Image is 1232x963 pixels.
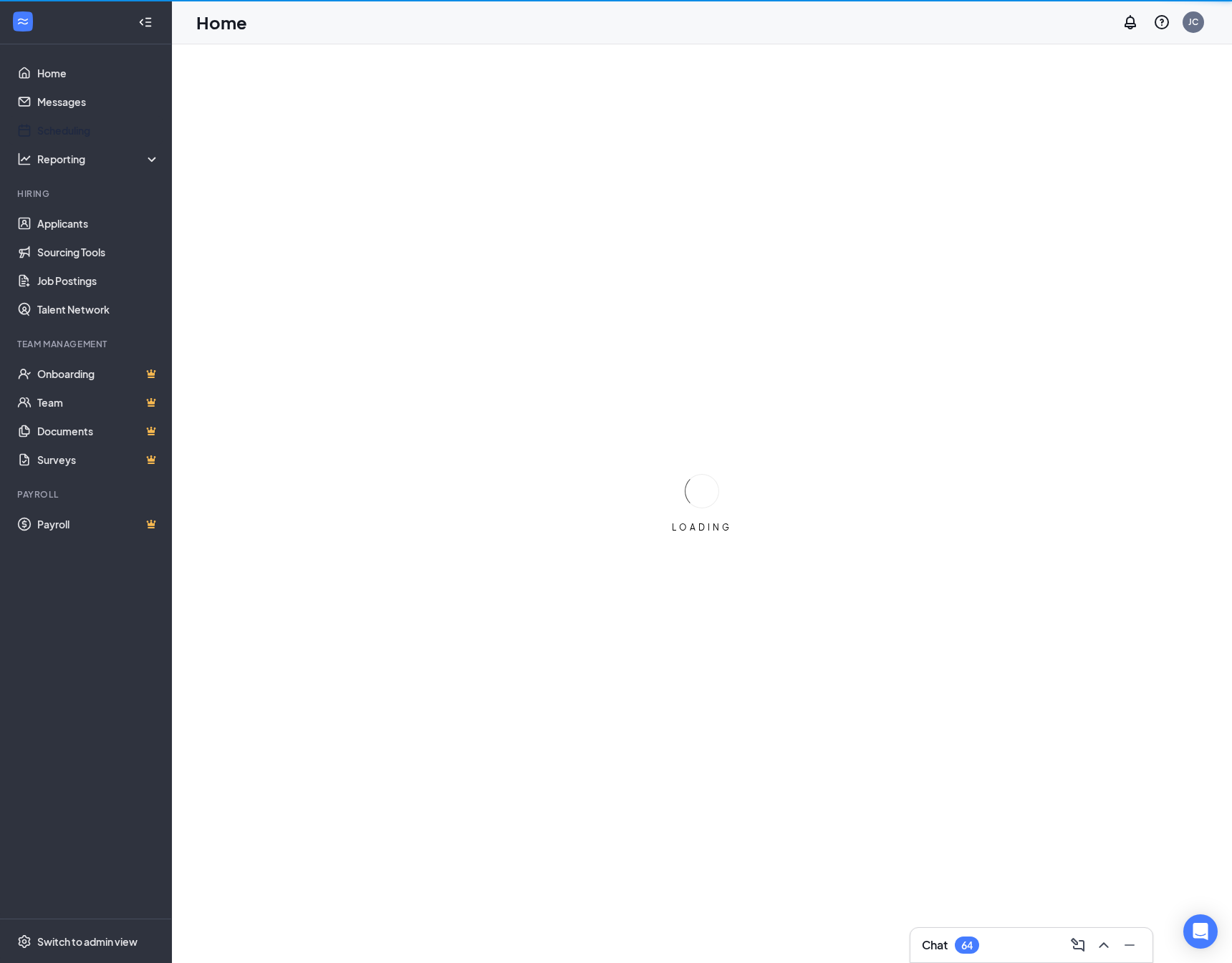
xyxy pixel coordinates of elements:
a: PayrollCrown [37,510,160,538]
div: Payroll [17,488,157,500]
div: Hiring [17,188,157,200]
svg: WorkstreamLogo [16,14,30,29]
a: Messages [37,87,160,116]
svg: Analysis [17,152,32,166]
a: Sourcing Tools [37,238,160,266]
a: Home [37,59,160,87]
svg: Settings [17,934,32,949]
div: Team Management [17,338,157,350]
div: LOADING [666,521,738,533]
div: 64 [961,939,973,952]
a: Talent Network [37,295,160,324]
a: Scheduling [37,116,160,145]
svg: Collapse [138,15,153,29]
a: DocumentsCrown [37,417,160,445]
a: SurveysCrown [37,445,160,474]
a: TeamCrown [37,388,160,417]
div: JC [1188,16,1198,28]
svg: ComposeMessage [1069,937,1087,954]
a: Applicants [37,209,160,238]
svg: QuestionInfo [1153,14,1170,31]
div: Open Intercom Messenger [1183,914,1218,949]
h3: Chat [922,937,948,953]
a: OnboardingCrown [37,359,160,388]
svg: Notifications [1122,14,1139,31]
h1: Home [196,10,247,34]
div: Switch to admin view [37,934,138,949]
button: ChevronUp [1092,934,1115,957]
svg: Minimize [1121,937,1138,954]
button: ComposeMessage [1067,934,1089,957]
svg: ChevronUp [1095,937,1112,954]
button: Minimize [1118,934,1141,957]
a: Job Postings [37,266,160,295]
div: Reporting [37,152,160,166]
